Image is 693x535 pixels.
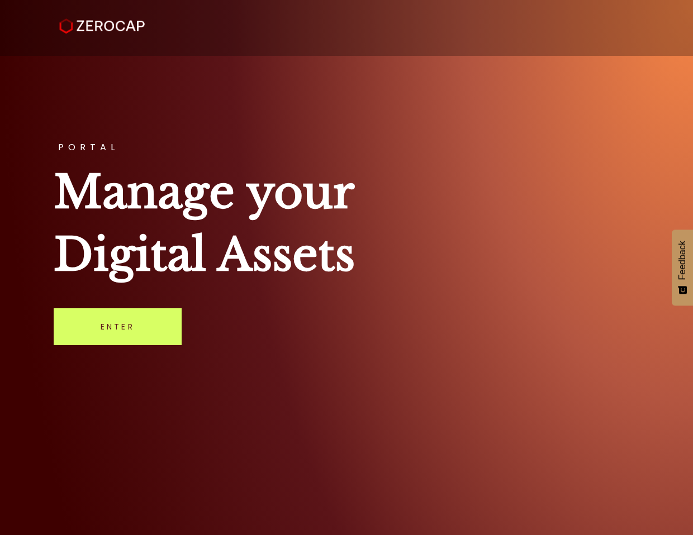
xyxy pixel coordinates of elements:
[672,230,693,305] button: Feedback - Show survey
[54,161,639,286] h1: Manage your Digital Assets
[54,143,639,152] h3: PORTAL
[54,308,182,345] a: Enter
[677,241,687,280] span: Feedback
[59,18,145,34] img: ZeroCap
